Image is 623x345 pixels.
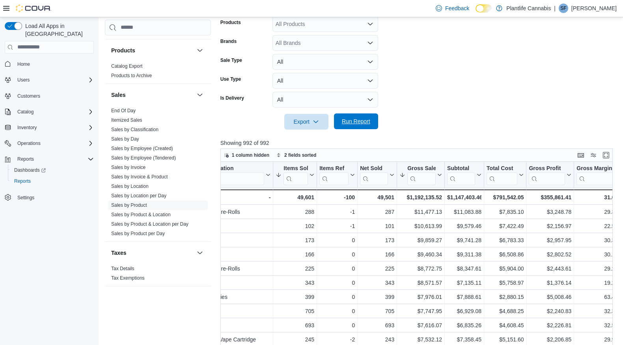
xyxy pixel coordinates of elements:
div: Pre-Roll [198,278,270,287]
span: Home [17,61,30,67]
div: $2,957.95 [529,236,571,245]
button: Export [284,114,328,130]
button: Subtotal [447,165,481,185]
div: 343 [276,278,314,287]
a: Sales by Product & Location [111,212,171,217]
button: Open list of options [367,21,373,27]
div: 225 [276,264,314,273]
span: Tax Exemptions [111,275,145,281]
button: Net Sold [360,165,394,185]
div: 30.10% [576,250,623,259]
label: Use Type [220,76,241,82]
div: 0 [319,264,355,273]
div: -1 [319,221,355,231]
div: 225 [360,264,394,273]
div: $5,151.60 [487,335,524,344]
button: Gross Sales [399,165,442,185]
div: Pre-Roll [198,236,270,245]
div: 29.31% [576,207,623,217]
h3: Products [111,46,135,54]
button: Classification [198,165,270,185]
div: 243 [360,335,394,344]
a: Feedback [433,0,472,16]
button: Open list of options [367,40,373,46]
label: Is Delivery [220,95,244,101]
div: 102 [276,221,314,231]
span: Reports [14,154,94,164]
span: Products to Archive [111,72,152,79]
a: Reports [11,176,34,186]
span: Sales by Product [111,202,147,208]
div: Sales [105,106,211,241]
div: 693 [276,321,314,330]
span: Sales by Employee (Created) [111,145,173,152]
span: Catalog [14,107,94,117]
span: Inventory [14,123,94,132]
a: Sales by Product [111,202,147,208]
button: Users [2,74,97,85]
span: Sales by Location [111,183,149,189]
div: 173 [360,236,394,245]
span: Feedback [445,4,469,12]
label: Products [220,19,241,26]
div: 399 [360,292,394,302]
span: Catalog [17,109,34,115]
div: Subtotal [447,165,475,172]
nav: Complex example [5,55,94,224]
div: Gross Sales [407,165,436,185]
div: $7,835.10 [487,207,524,217]
span: Sales by Day [111,136,139,142]
button: Taxes [111,249,194,257]
span: Users [14,75,94,85]
div: 101 [360,221,394,231]
div: Items Sold [284,165,308,185]
div: 31.01% [576,193,623,202]
div: 19.29% [576,278,623,287]
span: Home [14,59,94,69]
div: Net Sold [360,165,388,185]
div: $8,772.75 [399,264,442,273]
div: Products [105,61,211,83]
button: Enter fullscreen [601,150,611,160]
a: Sales by Product & Location per Day [111,221,188,227]
div: -2 [319,335,355,344]
span: SF [560,4,566,13]
label: Sale Type [220,57,242,63]
div: $6,508.86 [487,250,524,259]
span: Reports [11,176,94,186]
div: $6,783.33 [487,236,524,245]
div: Prefilled Vape Cartridge [198,335,270,344]
div: Gross Sales [407,165,436,172]
button: Reports [8,176,97,187]
div: Pre-Roll [198,250,270,259]
div: $9,859.27 [399,236,442,245]
div: - [198,193,270,202]
div: $5,008.46 [529,292,571,302]
div: $7,135.11 [447,278,481,287]
input: Dark Mode [476,4,492,13]
div: Taxes [105,264,211,286]
div: 32.58% [576,321,623,330]
button: Total Cost [487,165,524,185]
div: 0 [319,321,355,330]
div: $2,880.15 [487,292,524,302]
a: Tax Exemptions [111,275,145,281]
div: Gross Profit [529,165,565,172]
span: Load All Apps in [GEOGRAPHIC_DATA] [22,22,94,38]
span: Reports [14,178,31,184]
a: Sales by Product per Day [111,231,165,236]
a: Sales by Employee (Tendered) [111,155,176,161]
div: Infused Pre-Rolls [198,264,270,273]
a: Dashboards [8,165,97,176]
div: $4,608.45 [487,321,524,330]
p: Showing 992 of 992 [220,139,617,147]
div: Accessories [198,292,270,302]
div: $5,904.00 [487,264,524,273]
div: Classification [198,165,264,185]
button: Products [111,46,194,54]
a: Sales by Employee (Created) [111,146,173,151]
button: Keyboard shortcuts [576,150,586,160]
span: End Of Day [111,108,136,114]
div: $8,571.57 [399,278,442,287]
